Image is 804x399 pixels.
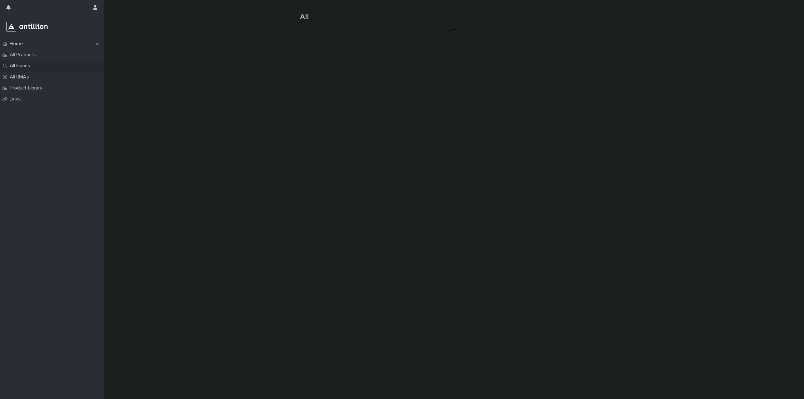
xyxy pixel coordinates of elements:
[7,41,28,47] p: Home
[7,85,47,91] p: Product Library
[5,20,49,33] img: r3a3Z93SSpeN6cOOTyqw
[7,74,34,80] p: All RMAs
[7,96,26,102] p: Links
[7,52,41,58] p: All Products
[300,13,608,22] h1: All
[7,63,35,69] p: All Issues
